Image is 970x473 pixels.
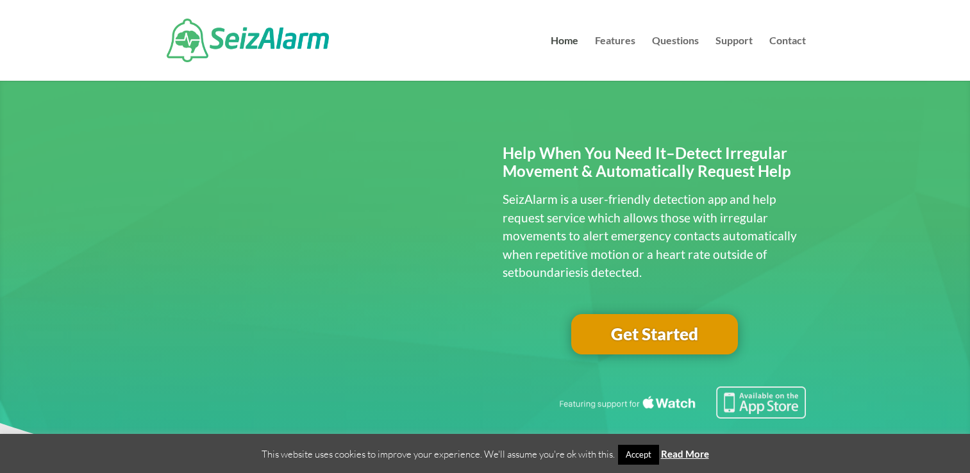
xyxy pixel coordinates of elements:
[652,36,699,81] a: Questions
[519,265,580,279] span: boundaries
[557,386,806,419] img: Seizure detection available in the Apple App Store.
[769,36,806,81] a: Contact
[503,190,806,282] p: SeizAlarm is a user-friendly detection app and help request service which allows those with irreg...
[262,448,709,460] span: This website uses cookies to improve your experience. We'll assume you're ok with this.
[503,144,806,188] h2: Help When You Need It–Detect Irregular Movement & Automatically Request Help
[557,406,806,421] a: Featuring seizure detection support for the Apple Watch
[551,36,578,81] a: Home
[715,36,753,81] a: Support
[595,36,635,81] a: Features
[618,445,659,465] a: Accept
[571,314,738,355] a: Get Started
[167,19,329,62] img: SeizAlarm
[661,448,709,460] a: Read More
[856,423,956,459] iframe: Help widget launcher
